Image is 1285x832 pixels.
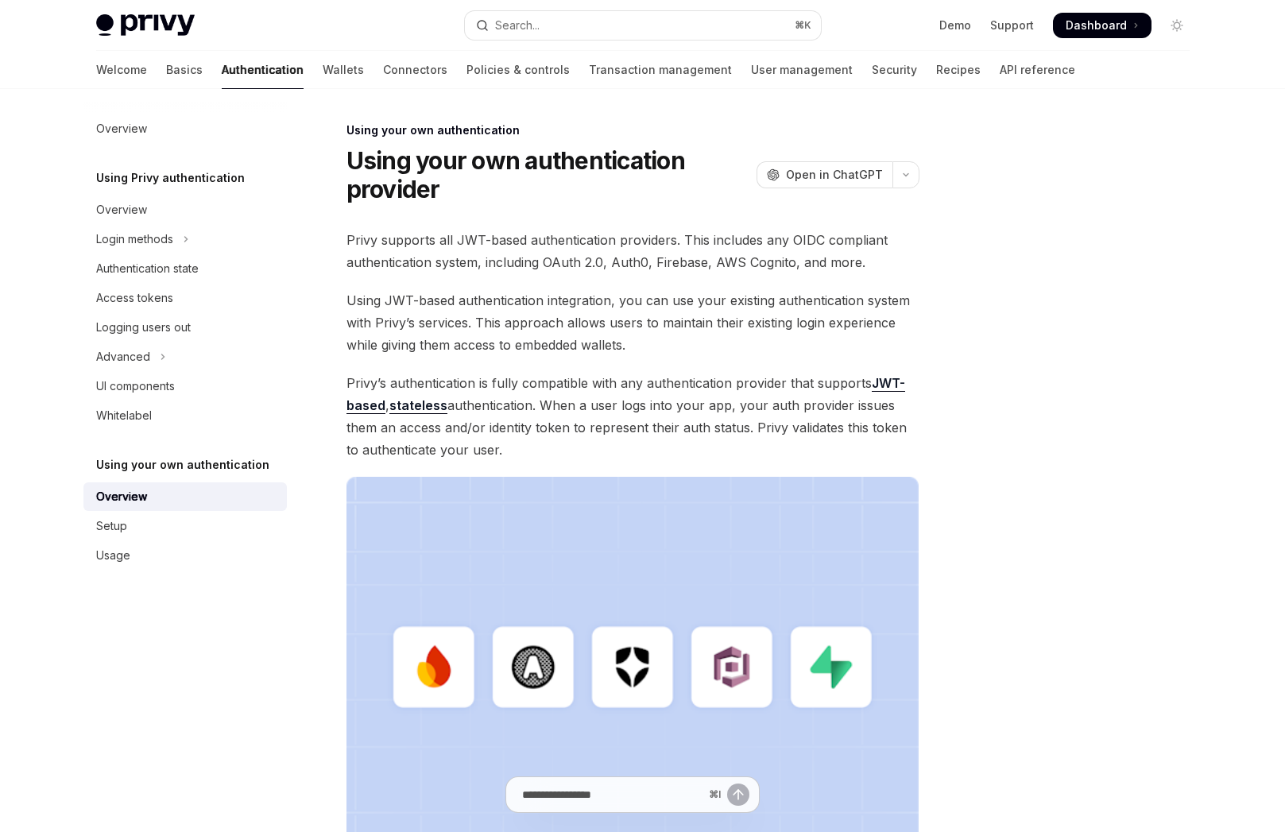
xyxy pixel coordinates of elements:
[83,342,287,371] button: Toggle Advanced section
[1053,13,1151,38] a: Dashboard
[83,482,287,511] a: Overview
[96,517,127,536] div: Setup
[1164,13,1190,38] button: Toggle dark mode
[1066,17,1127,33] span: Dashboard
[346,372,919,461] span: Privy’s authentication is fully compatible with any authentication provider that supports , authe...
[83,114,287,143] a: Overview
[83,541,287,570] a: Usage
[1000,51,1075,89] a: API reference
[589,51,732,89] a: Transaction management
[389,397,447,414] a: stateless
[757,161,892,188] button: Open in ChatGPT
[222,51,304,89] a: Authentication
[96,347,150,366] div: Advanced
[872,51,917,89] a: Security
[522,777,702,812] input: Ask a question...
[751,51,853,89] a: User management
[96,487,147,506] div: Overview
[96,51,147,89] a: Welcome
[495,16,540,35] div: Search...
[83,225,287,253] button: Toggle Login methods section
[383,51,447,89] a: Connectors
[83,512,287,540] a: Setup
[786,167,883,183] span: Open in ChatGPT
[727,784,749,806] button: Send message
[936,51,981,89] a: Recipes
[96,230,173,249] div: Login methods
[83,313,287,342] a: Logging users out
[166,51,203,89] a: Basics
[96,546,130,565] div: Usage
[83,195,287,224] a: Overview
[96,168,245,188] h5: Using Privy authentication
[96,288,173,308] div: Access tokens
[465,11,821,40] button: Open search
[96,377,175,396] div: UI components
[83,284,287,312] a: Access tokens
[96,200,147,219] div: Overview
[96,14,195,37] img: light logo
[96,318,191,337] div: Logging users out
[96,455,269,474] h5: Using your own authentication
[346,289,919,356] span: Using JWT-based authentication integration, you can use your existing authentication system with ...
[795,19,811,32] span: ⌘ K
[990,17,1034,33] a: Support
[346,146,750,203] h1: Using your own authentication provider
[346,122,919,138] div: Using your own authentication
[83,372,287,401] a: UI components
[939,17,971,33] a: Demo
[323,51,364,89] a: Wallets
[346,229,919,273] span: Privy supports all JWT-based authentication providers. This includes any OIDC compliant authentic...
[83,254,287,283] a: Authentication state
[83,401,287,430] a: Whitelabel
[96,406,152,425] div: Whitelabel
[466,51,570,89] a: Policies & controls
[96,119,147,138] div: Overview
[96,259,199,278] div: Authentication state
